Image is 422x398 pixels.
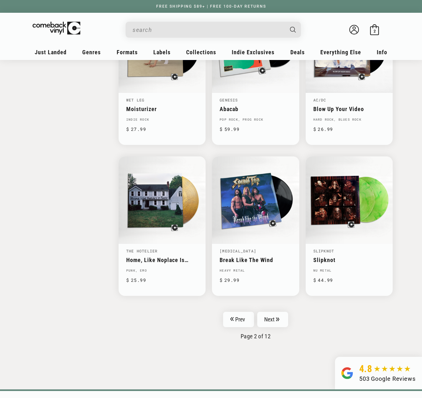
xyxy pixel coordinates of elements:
[320,49,361,56] span: Everything Else
[313,257,385,263] a: Slipknot
[150,4,273,9] a: FREE SHIPPING $89+ | FREE 100-DAY RETURNS
[126,97,144,102] a: Wet Leg
[220,97,238,102] a: Genesis
[153,49,171,56] span: Labels
[126,22,301,38] div: Search
[359,374,416,383] div: 503 Google Reviews
[313,248,334,253] a: Slipknot
[335,357,422,389] a: 4.8 503 Google Reviews
[223,312,254,327] a: Prev
[119,333,393,340] p: Page 2 of 12
[220,257,291,263] a: Break Like The Wind
[220,248,256,253] a: [MEDICAL_DATA]
[220,106,291,112] a: Abacab
[186,49,216,56] span: Collections
[290,49,305,56] span: Deals
[285,22,302,38] button: Search
[232,49,274,56] span: Indie Exclusives
[313,97,326,102] a: AC/DC
[374,366,411,372] img: star5.svg
[82,49,101,56] span: Genres
[374,29,376,34] span: 2
[126,248,157,253] a: The Hotelier
[126,106,198,112] a: Moisturizer
[341,363,353,383] img: Group.svg
[119,312,393,340] nav: Pagination
[359,363,372,374] span: 4.8
[257,312,288,327] a: Next
[377,49,387,56] span: Info
[133,23,284,36] input: When autocomplete results are available use up and down arrows to review and enter to select
[35,49,67,56] span: Just Landed
[126,257,198,263] a: Home, Like Noplace Is There
[117,49,138,56] span: Formats
[313,106,385,112] a: Blow Up Your Video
